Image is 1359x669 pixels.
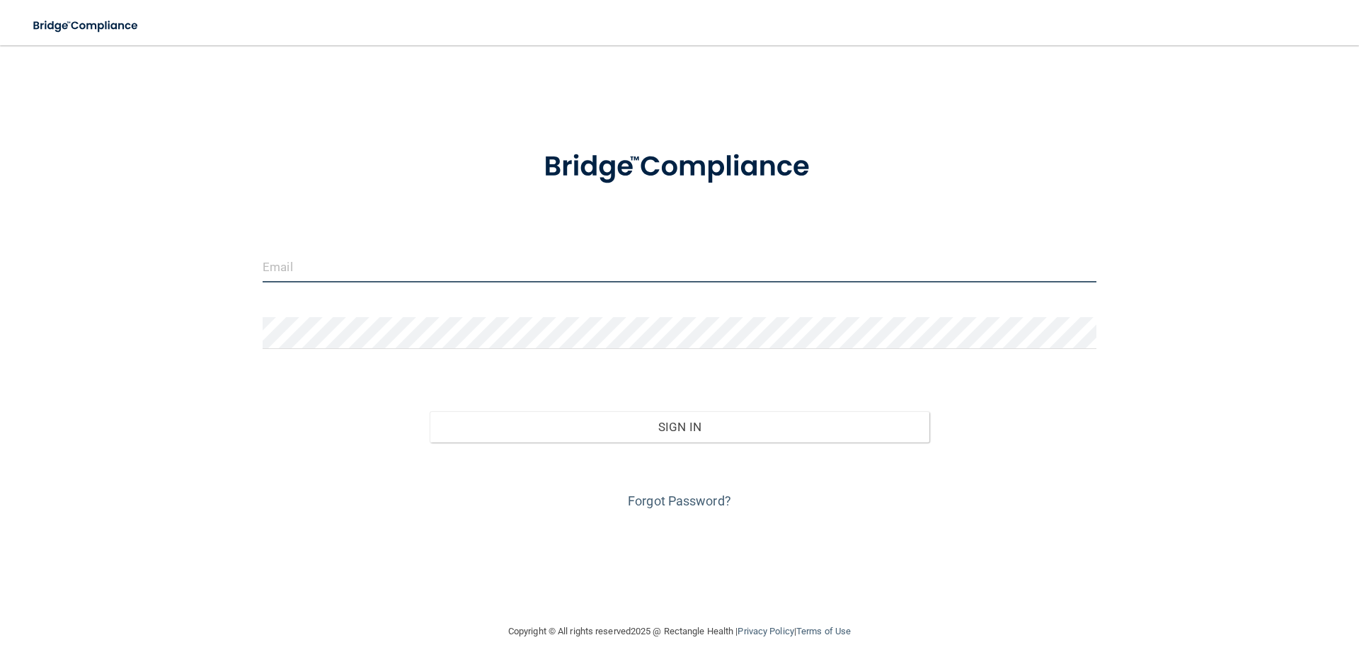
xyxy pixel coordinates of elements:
[515,130,844,204] img: bridge_compliance_login_screen.278c3ca4.svg
[738,626,793,636] a: Privacy Policy
[796,626,851,636] a: Terms of Use
[263,251,1096,282] input: Email
[628,493,731,508] a: Forgot Password?
[430,411,930,442] button: Sign In
[421,609,938,654] div: Copyright © All rights reserved 2025 @ Rectangle Health | |
[21,11,151,40] img: bridge_compliance_login_screen.278c3ca4.svg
